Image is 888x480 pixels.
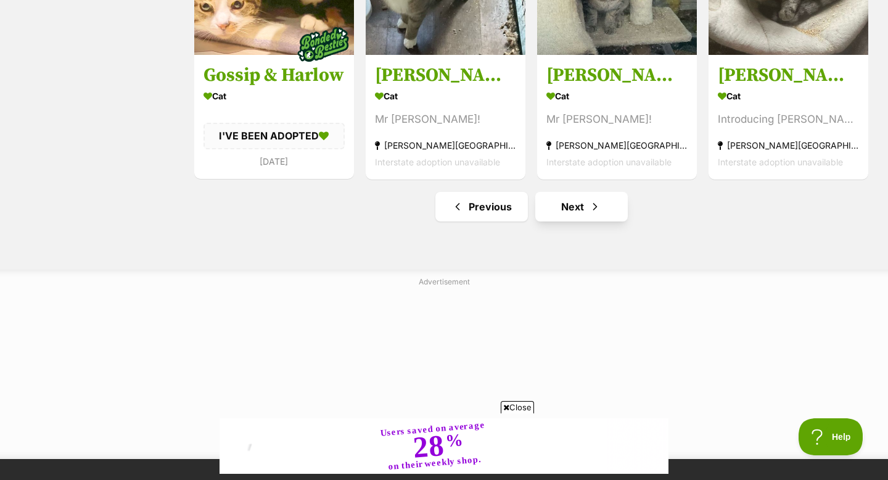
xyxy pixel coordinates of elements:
[546,157,672,167] span: Interstate adoption unavailable
[375,157,500,167] span: Interstate adoption unavailable
[375,87,516,105] div: Cat
[501,401,534,413] span: Close
[203,152,345,169] div: [DATE]
[375,111,516,128] div: Mr [PERSON_NAME]!
[718,111,859,128] div: Introducing [PERSON_NAME]
[718,87,859,105] div: Cat
[435,192,528,221] a: Previous page
[203,123,345,149] div: I'VE BEEN ADOPTED
[546,64,688,87] h3: [PERSON_NAME]
[193,192,869,221] nav: Pagination
[546,111,688,128] div: Mr [PERSON_NAME]!
[292,14,354,75] img: bonded besties
[145,292,743,447] iframe: Advertisement
[799,418,863,455] iframe: Help Scout Beacon - Open
[537,54,697,180] a: [PERSON_NAME] Cat Mr [PERSON_NAME]! [PERSON_NAME][GEOGRAPHIC_DATA], [GEOGRAPHIC_DATA] Interstate ...
[375,137,516,154] div: [PERSON_NAME][GEOGRAPHIC_DATA], [GEOGRAPHIC_DATA]
[718,157,843,167] span: Interstate adoption unavailable
[718,137,859,154] div: [PERSON_NAME][GEOGRAPHIC_DATA], [GEOGRAPHIC_DATA]
[366,54,525,180] a: [PERSON_NAME] Cat Mr [PERSON_NAME]! [PERSON_NAME][GEOGRAPHIC_DATA], [GEOGRAPHIC_DATA] Interstate ...
[546,87,688,105] div: Cat
[203,87,345,105] div: Cat
[220,418,668,474] iframe: Advertisement
[203,64,345,87] h3: Gossip & Harlow
[375,64,516,87] h3: [PERSON_NAME]
[546,137,688,154] div: [PERSON_NAME][GEOGRAPHIC_DATA], [GEOGRAPHIC_DATA]
[194,54,354,178] a: Gossip & Harlow Cat I'VE BEEN ADOPTED [DATE] favourite
[718,64,859,87] h3: [PERSON_NAME]
[709,54,868,180] a: [PERSON_NAME] Cat Introducing [PERSON_NAME] [PERSON_NAME][GEOGRAPHIC_DATA], [GEOGRAPHIC_DATA] Int...
[535,192,628,221] a: Next page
